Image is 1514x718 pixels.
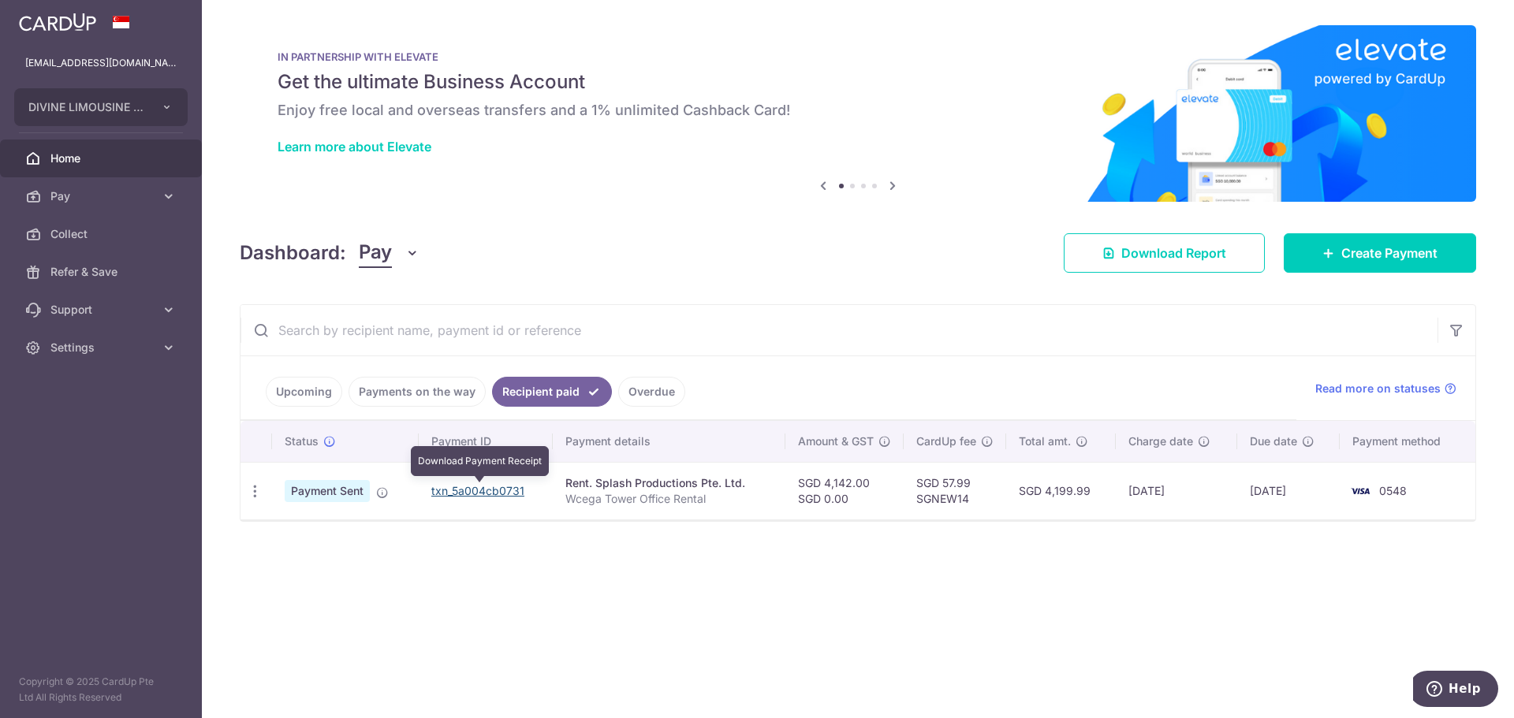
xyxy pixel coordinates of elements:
[25,55,177,71] p: [EMAIL_ADDRESS][DOMAIN_NAME]
[553,421,785,462] th: Payment details
[565,491,773,507] p: Wcega Tower Office Rental
[240,239,346,267] h4: Dashboard:
[1019,433,1071,449] span: Total amt.
[492,377,612,407] a: Recipient paid
[278,50,1438,63] p: IN PARTNERSHIP WITH ELEVATE
[1341,244,1438,262] span: Create Payment
[50,264,155,280] span: Refer & Save
[50,340,155,355] span: Settings
[278,139,431,154] a: Learn more about Elevate
[785,462,904,519] td: SGD 4,142.00 SGD 0.00
[916,433,976,449] span: CardUp fee
[431,484,524,497] a: txn_5a004cb0731
[618,377,685,407] a: Overdue
[1284,233,1476,273] a: Create Payment
[349,377,486,407] a: Payments on the way
[1344,482,1376,500] img: Bank Card
[798,433,874,449] span: Amount & GST
[1237,462,1339,519] td: [DATE]
[1379,484,1407,497] span: 0548
[1116,462,1237,519] td: [DATE]
[50,302,155,318] span: Support
[266,377,342,407] a: Upcoming
[285,480,370,502] span: Payment Sent
[14,88,188,126] button: DIVINE LIMOUSINE PTE. LTD.
[1250,433,1297,449] span: Due date
[359,238,420,268] button: Pay
[411,446,549,476] div: Download Payment Receipt
[28,99,145,115] span: DIVINE LIMOUSINE PTE. LTD.
[50,226,155,242] span: Collect
[1315,381,1456,396] a: Read more on statuses
[278,101,1438,120] h6: Enjoy free local and overseas transfers and a 1% unlimited Cashback Card!
[285,433,319,449] span: Status
[1315,381,1441,396] span: Read more on statuses
[1064,233,1265,273] a: Download Report
[50,151,155,166] span: Home
[359,238,392,268] span: Pay
[1121,244,1226,262] span: Download Report
[1128,433,1193,449] span: Charge date
[19,13,96,32] img: CardUp
[1340,421,1475,462] th: Payment method
[278,69,1438,95] h5: Get the ultimate Business Account
[565,475,773,491] div: Rent. Splash Productions Pte. Ltd.
[241,305,1438,355] input: Search by recipient name, payment id or reference
[419,421,553,462] th: Payment ID
[240,25,1476,202] img: Renovation banner
[1006,462,1116,519] td: SGD 4,199.99
[50,188,155,204] span: Pay
[1413,671,1498,710] iframe: Opens a widget where you can find more information
[904,462,1006,519] td: SGD 57.99 SGNEW14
